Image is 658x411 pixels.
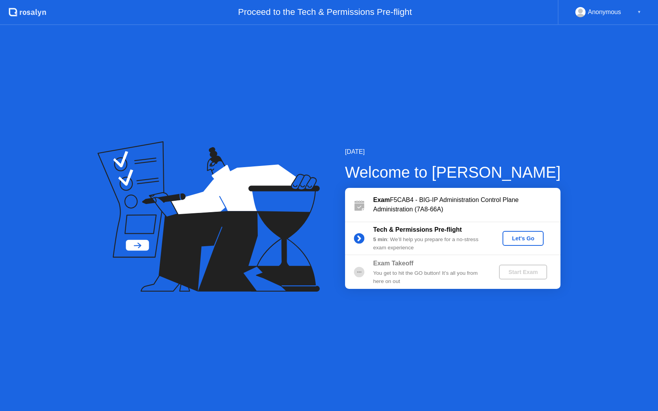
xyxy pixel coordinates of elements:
[373,236,486,252] div: : We’ll help you prepare for a no-stress exam experience
[373,196,390,203] b: Exam
[373,195,560,214] div: F5CAB4 - BIG-IP Administration Control Plane Administration (7A8-66A)
[503,231,544,246] button: Let's Go
[345,147,561,157] div: [DATE]
[637,7,641,17] div: ▼
[499,265,547,279] button: Start Exam
[506,235,540,242] div: Let's Go
[373,226,462,233] b: Tech & Permissions Pre-flight
[502,269,544,275] div: Start Exam
[345,160,561,184] div: Welcome to [PERSON_NAME]
[373,269,486,285] div: You get to hit the GO button! It’s all you from here on out
[373,260,414,267] b: Exam Takeoff
[373,236,387,242] b: 5 min
[588,7,621,17] div: Anonymous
